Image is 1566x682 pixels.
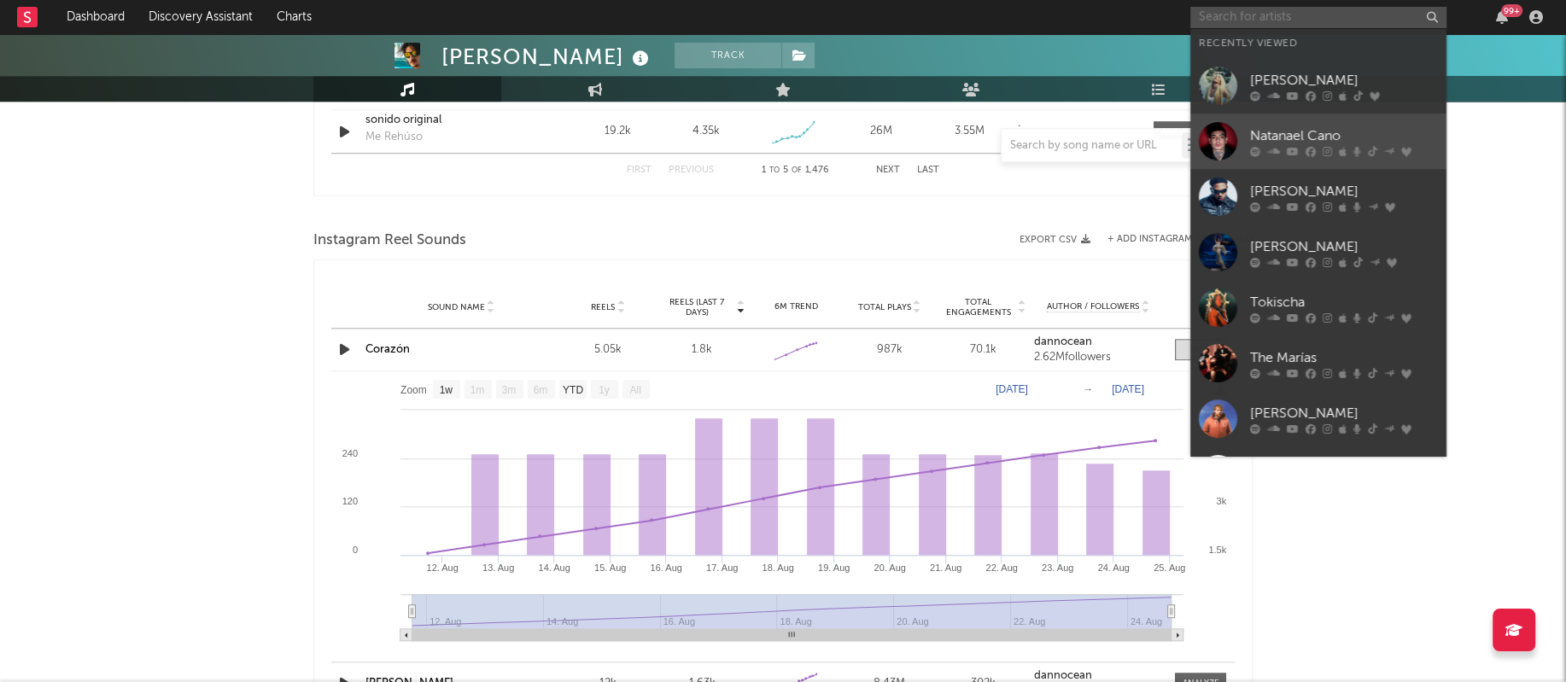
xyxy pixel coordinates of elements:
[365,344,410,355] a: Corazón
[441,43,653,71] div: [PERSON_NAME]
[578,123,657,140] div: 19.2k
[1190,7,1446,28] input: Search for artists
[400,384,427,396] text: Zoom
[762,563,793,573] text: 18. Aug
[659,341,745,358] div: 1.8k
[1034,670,1162,682] a: dannocean
[1216,496,1226,506] text: 3k
[1190,446,1446,502] a: [PERSON_NAME]
[985,563,1017,573] text: 22. Aug
[996,383,1028,395] text: [DATE]
[1250,347,1438,368] div: The Marías
[858,302,911,312] span: Total Plays
[876,166,900,175] button: Next
[769,166,780,174] span: to
[353,545,358,555] text: 0
[1034,352,1162,364] div: 2.62M followers
[563,384,583,396] text: YTD
[1190,224,1446,280] a: [PERSON_NAME]
[440,384,453,396] text: 1w
[1250,70,1438,90] div: [PERSON_NAME]
[629,384,640,396] text: All
[1112,383,1144,395] text: [DATE]
[1034,670,1092,681] strong: dannocean
[1190,335,1446,391] a: The Marías
[1250,236,1438,257] div: [PERSON_NAME]
[1190,280,1446,335] a: Tokischa
[1002,139,1182,153] input: Search by song name or URL
[650,563,681,573] text: 16. Aug
[1042,563,1073,573] text: 23. Aug
[930,123,1009,140] div: 3.55M
[1190,58,1446,114] a: [PERSON_NAME]
[1199,33,1438,54] div: Recently Viewed
[930,563,961,573] text: 21. Aug
[1018,118,1020,129] strong: .
[565,341,651,358] div: 5.05k
[842,123,921,140] div: 26M
[1083,383,1093,395] text: →
[1107,235,1253,244] button: + Add Instagram Reel Sound
[1018,118,1137,130] a: .
[502,384,517,396] text: 3m
[659,297,734,318] span: Reels (last 7 days)
[1034,336,1162,348] a: dannocean
[1154,563,1185,573] text: 25. Aug
[941,341,1026,358] div: 70.1k
[313,230,466,251] span: Instagram Reel Sounds
[342,448,358,458] text: 240
[365,112,544,129] a: sonido original
[917,166,939,175] button: Last
[1090,235,1253,244] div: + Add Instagram Reel Sound
[818,563,850,573] text: 19. Aug
[1190,391,1446,446] a: [PERSON_NAME]
[534,384,548,396] text: 6m
[1496,10,1508,24] button: 99+
[692,123,719,140] div: 4.35k
[792,166,802,174] span: of
[847,341,932,358] div: 987k
[669,166,714,175] button: Previous
[706,563,738,573] text: 17. Aug
[675,43,781,68] button: Track
[1501,4,1522,17] div: 99 +
[1250,181,1438,201] div: [PERSON_NAME]
[1250,125,1438,146] div: Natanael Cano
[599,384,610,396] text: 1y
[342,496,358,506] text: 120
[591,302,615,312] span: Reels
[1034,336,1092,347] strong: dannocean
[426,563,458,573] text: 12. Aug
[482,563,514,573] text: 13. Aug
[428,302,485,312] span: Sound Name
[1190,169,1446,224] a: [PERSON_NAME]
[1097,563,1129,573] text: 24. Aug
[748,160,842,181] div: 1 5 1,476
[594,563,626,573] text: 15. Aug
[874,563,905,573] text: 20. Aug
[627,166,652,175] button: First
[1208,545,1226,555] text: 1.5k
[1190,114,1446,169] a: Natanael Cano
[1250,292,1438,312] div: Tokischa
[1047,301,1139,312] span: Author / Followers
[753,300,839,313] div: 6M Trend
[538,563,570,573] text: 14. Aug
[1020,235,1090,245] button: Export CSV
[470,384,485,396] text: 1m
[1250,403,1438,423] div: [PERSON_NAME]
[941,297,1016,318] span: Total Engagements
